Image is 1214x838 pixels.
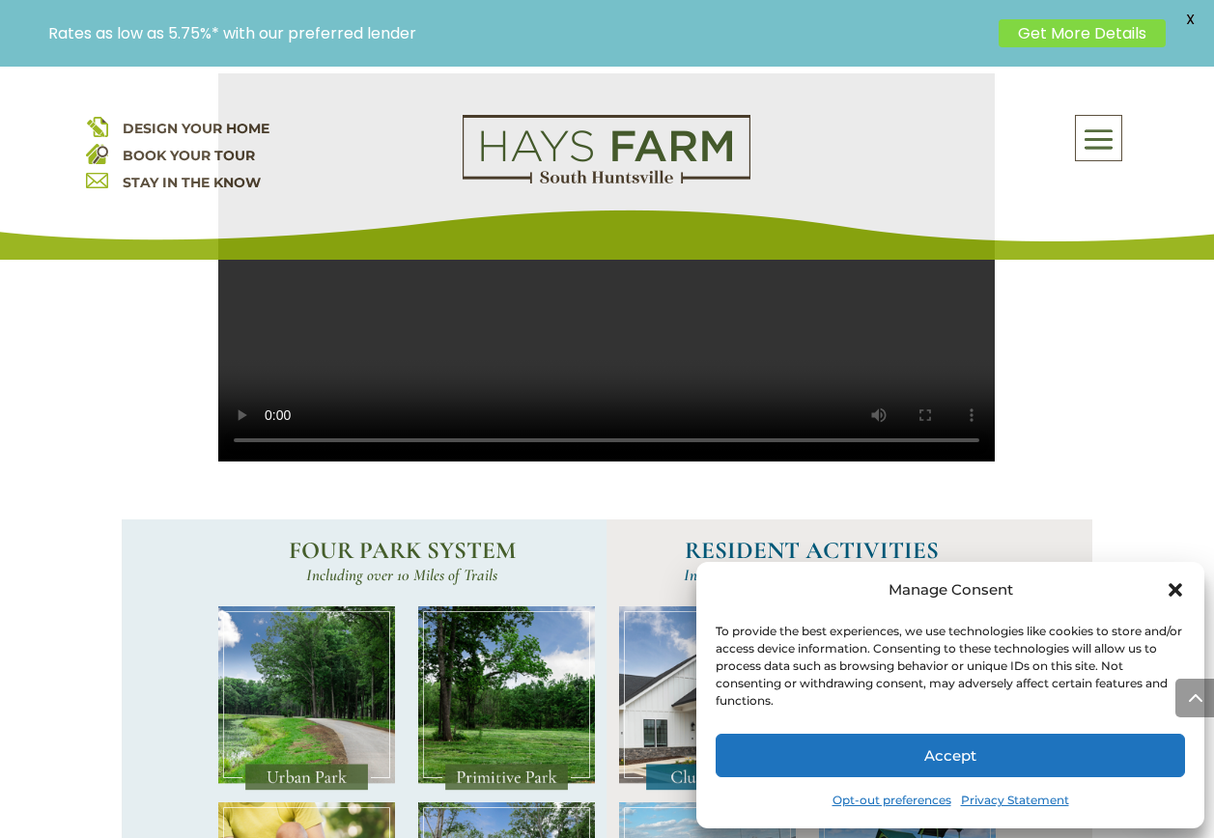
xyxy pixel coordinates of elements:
img: Amenities_PrimitivePark [418,606,595,791]
img: book your home tour [86,142,108,164]
a: Privacy Statement [961,787,1069,814]
img: design your home [86,115,108,137]
a: Opt-out preferences [833,787,951,814]
button: Accept [716,734,1185,777]
a: hays farm homes huntsville development [463,171,750,188]
h2: RESIDENT ACTIVITIES [629,539,996,573]
div: Close dialog [1166,580,1185,600]
img: Amenities_Clubhouse [619,606,796,791]
a: BOOK YOUR TOUR [123,147,255,164]
h4: Including Events and Seasonal Happenings [629,573,996,587]
h2: FOUR PARK SYSTEM [218,539,585,573]
a: Get More Details [999,19,1166,47]
img: Logo [463,115,750,184]
p: Rates as low as 5.75%* with our preferred lender [48,24,989,42]
span: Including over 10 Miles of Trails [306,565,497,585]
a: STAY IN THE KNOW [123,174,261,191]
div: Manage Consent [889,576,1013,603]
a: DESIGN YOUR HOME [123,120,269,137]
div: To provide the best experiences, we use technologies like cookies to store and/or access device i... [716,623,1183,710]
span: X [1175,5,1204,34]
img: Amenities_UrbanPark [218,606,395,791]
